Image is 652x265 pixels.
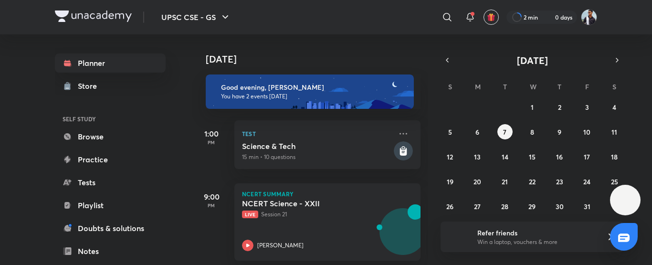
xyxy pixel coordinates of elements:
[525,199,540,214] button: October 29, 2025
[55,127,166,146] a: Browse
[557,127,561,137] abbr: October 9, 2025
[206,74,414,109] img: evening
[579,124,595,139] button: October 10, 2025
[612,82,616,91] abbr: Saturday
[55,219,166,238] a: Doubts & solutions
[607,124,622,139] button: October 11, 2025
[497,199,513,214] button: October 28, 2025
[556,152,563,161] abbr: October 16, 2025
[470,124,485,139] button: October 6, 2025
[611,177,618,186] abbr: October 25, 2025
[552,199,567,214] button: October 30, 2025
[206,53,430,65] h4: [DATE]
[529,177,536,186] abbr: October 22, 2025
[55,242,166,261] a: Notes
[442,124,458,139] button: October 5, 2025
[242,210,392,219] p: Session 21
[525,99,540,115] button: October 1, 2025
[473,177,481,186] abbr: October 20, 2025
[55,196,166,215] a: Playlist
[454,53,610,67] button: [DATE]
[55,173,166,192] a: Tests
[497,124,513,139] button: October 7, 2025
[581,9,597,25] img: Hitesh Kumar
[442,199,458,214] button: October 26, 2025
[502,152,508,161] abbr: October 14, 2025
[579,149,595,164] button: October 17, 2025
[192,191,231,202] h5: 9:00
[556,202,564,211] abbr: October 30, 2025
[442,149,458,164] button: October 12, 2025
[242,128,392,139] p: Test
[78,80,103,92] div: Store
[474,202,481,211] abbr: October 27, 2025
[55,11,132,24] a: Company Logo
[529,152,536,161] abbr: October 15, 2025
[503,82,507,91] abbr: Tuesday
[611,152,618,161] abbr: October 18, 2025
[531,103,534,112] abbr: October 1, 2025
[221,83,405,92] h6: Good evening, [PERSON_NAME]
[607,99,622,115] button: October 4, 2025
[242,153,392,161] p: 15 min • 10 questions
[448,127,452,137] abbr: October 5, 2025
[579,174,595,189] button: October 24, 2025
[380,213,426,259] img: Avatar
[55,111,166,127] h6: SELF STUDY
[470,199,485,214] button: October 27, 2025
[477,228,595,238] h6: Refer friends
[242,191,413,197] p: NCERT Summary
[525,149,540,164] button: October 15, 2025
[156,8,237,27] button: UPSC CSE - GS
[242,211,258,218] span: Live
[525,124,540,139] button: October 8, 2025
[475,127,479,137] abbr: October 6, 2025
[192,139,231,145] p: PM
[242,199,361,208] h5: NCERT Science - XXII
[552,149,567,164] button: October 16, 2025
[585,82,589,91] abbr: Friday
[55,53,166,73] a: Planner
[528,202,536,211] abbr: October 29, 2025
[497,149,513,164] button: October 14, 2025
[607,174,622,189] button: October 25, 2025
[517,54,548,67] span: [DATE]
[583,127,590,137] abbr: October 10, 2025
[474,152,481,161] abbr: October 13, 2025
[583,177,590,186] abbr: October 24, 2025
[607,149,622,164] button: October 18, 2025
[470,149,485,164] button: October 13, 2025
[192,128,231,139] h5: 1:00
[579,99,595,115] button: October 3, 2025
[556,177,563,186] abbr: October 23, 2025
[447,152,453,161] abbr: October 12, 2025
[530,127,534,137] abbr: October 8, 2025
[557,82,561,91] abbr: Thursday
[585,103,589,112] abbr: October 3, 2025
[221,93,405,100] p: You have 2 events [DATE]
[470,174,485,189] button: October 20, 2025
[611,127,617,137] abbr: October 11, 2025
[448,82,452,91] abbr: Sunday
[484,10,499,25] button: avatar
[552,99,567,115] button: October 2, 2025
[442,174,458,189] button: October 19, 2025
[552,124,567,139] button: October 9, 2025
[446,202,453,211] abbr: October 26, 2025
[242,141,392,151] h5: Science & Tech
[612,103,616,112] abbr: October 4, 2025
[448,227,467,246] img: referral
[447,177,453,186] abbr: October 19, 2025
[525,174,540,189] button: October 22, 2025
[55,76,166,95] a: Store
[501,202,508,211] abbr: October 28, 2025
[487,13,495,21] img: avatar
[55,11,132,22] img: Company Logo
[584,202,590,211] abbr: October 31, 2025
[503,127,506,137] abbr: October 7, 2025
[475,82,481,91] abbr: Monday
[502,177,508,186] abbr: October 21, 2025
[579,199,595,214] button: October 31, 2025
[584,152,590,161] abbr: October 17, 2025
[544,12,553,22] img: streak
